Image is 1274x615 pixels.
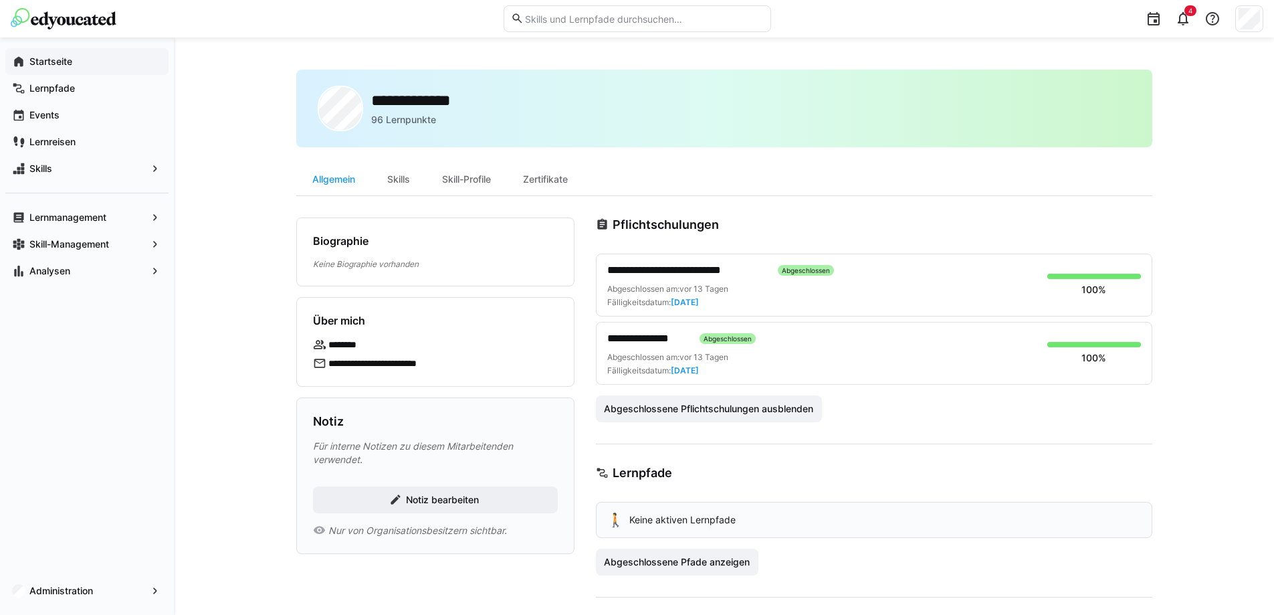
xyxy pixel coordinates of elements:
[596,549,759,576] button: Abgeschlossene Pfade anzeigen
[671,297,699,307] span: [DATE]
[313,314,365,327] h4: Über mich
[607,365,699,376] div: Fälligkeitsdatum:
[607,284,728,294] div: Abgeschlossen am:
[679,352,728,362] span: vor 13 Tagen
[602,402,815,416] span: Abgeschlossene Pflichtschulungen ausblenden
[371,113,436,126] p: 96 Lernpunkte
[404,493,481,507] span: Notiz bearbeiten
[607,513,624,527] div: 🚶
[371,163,426,195] div: Skills
[778,265,834,276] div: Abgeschlossen
[507,163,584,195] div: Zertifikate
[296,163,371,195] div: Allgemein
[328,524,507,537] span: Nur von Organisationsbesitzern sichtbar.
[1188,7,1192,15] span: 4
[596,396,823,422] button: Abgeschlossene Pflichtschulungen ausblenden
[671,365,699,375] span: [DATE]
[602,555,752,569] span: Abgeschlossene Pfade anzeigen
[607,352,728,363] div: Abgeschlossen am:
[313,258,558,270] p: Keine Biographie vorhanden
[629,513,736,527] p: Keine aktiven Lernpfade
[524,13,763,25] input: Skills und Lernpfade durchsuchen…
[313,487,558,513] button: Notiz bearbeiten
[679,284,728,294] span: vor 13 Tagen
[313,234,368,248] h4: Biographie
[1081,283,1106,296] div: 100%
[613,217,719,232] h3: Pflichtschulungen
[313,440,558,466] p: Für interne Notizen zu diesem Mitarbeitenden verwendet.
[1081,351,1106,365] div: 100%
[700,333,756,344] div: Abgeschlossen
[313,414,344,429] h3: Notiz
[613,466,672,480] h3: Lernpfade
[426,163,507,195] div: Skill-Profile
[607,297,699,308] div: Fälligkeitsdatum:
